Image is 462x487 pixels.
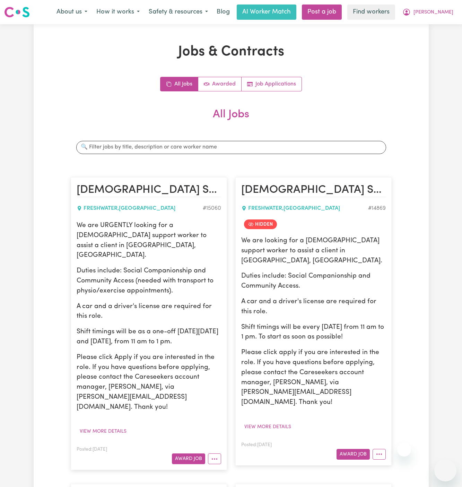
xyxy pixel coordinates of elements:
button: View more details [241,422,294,432]
input: 🔍 Filter jobs by title, description or care worker name [76,141,386,154]
span: Posted: [DATE] [241,443,272,447]
a: Active jobs [198,77,242,91]
a: Find workers [347,4,395,20]
p: Duties include: Social Companionship and Community Access (needed with transport to physio/exerci... [77,266,221,296]
span: [PERSON_NAME] [413,9,453,16]
button: View more details [77,426,130,437]
button: More options [208,453,221,464]
h1: Jobs & Contracts [71,44,392,60]
span: Job is hidden [244,219,277,229]
div: FRESHWATER , [GEOGRAPHIC_DATA] [77,204,203,213]
p: Shift timings will be every [DATE] from 11 am to 1 pm. To start as soon as possible! [241,322,386,342]
a: AI Worker Match [237,4,296,20]
a: Post a job [302,4,342,20]
iframe: Close message [397,443,411,457]
img: Careseekers logo [4,6,30,18]
button: More options [373,449,386,460]
h2: All Jobs [71,108,392,132]
button: Safety & resources [144,5,212,19]
span: Posted: [DATE] [77,447,107,452]
p: Please click apply if you are interested in the role. If you have questions before applying, plea... [241,348,386,408]
h2: Female Support Worker Needed Every Friday In Freshwater, NSW [241,183,386,197]
iframe: Button to launch messaging window [434,459,456,481]
h2: Female Support Worker Needed In Freshwater, NSW [77,183,221,197]
button: How it works [92,5,144,19]
a: All jobs [160,77,198,91]
p: Duties include: Social Companionship and Community Access. [241,271,386,291]
a: Blog [212,4,234,20]
a: Job applications [242,77,302,91]
p: We are looking for a [DEMOGRAPHIC_DATA] support worker to assist a client in [GEOGRAPHIC_DATA], [... [241,236,386,266]
button: Award Job [337,449,370,460]
p: A car and a driver's license are required for this role. [241,297,386,317]
div: FRESHWATER , [GEOGRAPHIC_DATA] [241,204,368,213]
p: Please click Apply if you are interested in the role. If you have questions before applying, plea... [77,353,221,413]
div: Job ID #14869 [368,204,386,213]
a: Careseekers logo [4,4,30,20]
p: A car and a driver's license are required for this role. [77,301,221,322]
button: My Account [398,5,458,19]
button: About us [52,5,92,19]
p: We are URGENTLY looking for a [DEMOGRAPHIC_DATA] support worker to assist a client in [GEOGRAPHIC... [77,221,221,261]
button: Award Job [172,453,205,464]
div: Job ID #15060 [203,204,221,213]
p: Shift timings will be as a one-off [DATE][DATE] and [DATE], from 11 am to 1 pm. [77,327,221,347]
